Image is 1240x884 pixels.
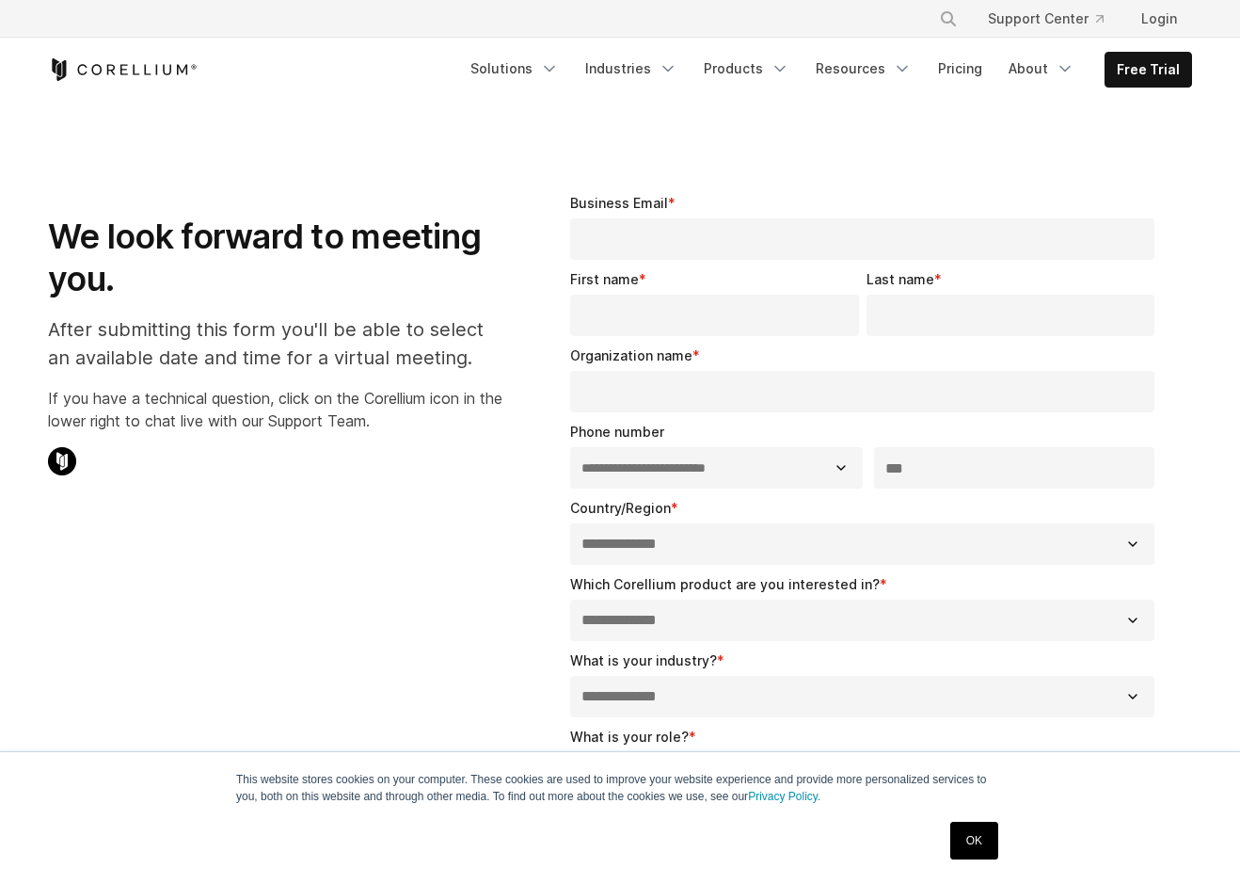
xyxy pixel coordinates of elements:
a: Solutions [459,52,570,86]
a: OK [950,822,998,860]
p: This website stores cookies on your computer. These cookies are used to improve your website expe... [236,771,1004,805]
a: Corellium Home [48,58,198,81]
div: Navigation Menu [459,52,1192,88]
a: Free Trial [1105,53,1191,87]
span: Last name [866,271,934,287]
span: Organization name [570,347,692,363]
p: After submitting this form you'll be able to select an available date and time for a virtual meet... [48,315,502,372]
a: Resources [804,52,923,86]
img: Corellium Chat Icon [48,447,76,475]
span: Business Email [570,195,668,211]
div: Navigation Menu [916,2,1192,36]
a: Support Center [973,2,1119,36]
span: Phone number [570,424,664,440]
a: Industries [574,52,689,86]
span: What is your role? [570,729,689,745]
span: Which Corellium product are you interested in? [570,576,880,592]
a: Pricing [927,52,994,86]
button: Search [931,2,965,36]
a: Login [1126,2,1192,36]
p: If you have a technical question, click on the Corellium icon in the lower right to chat live wit... [48,387,502,432]
a: Products [692,52,801,86]
span: First name [570,271,639,287]
a: About [997,52,1086,86]
span: Country/Region [570,500,671,516]
a: Privacy Policy. [748,790,820,803]
h1: We look forward to meeting you. [48,216,502,300]
span: What is your industry? [570,652,717,668]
